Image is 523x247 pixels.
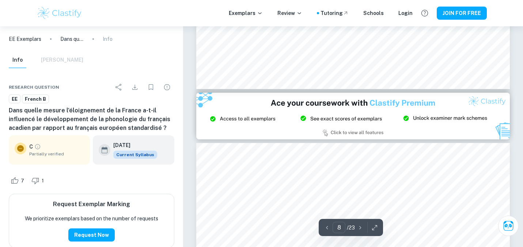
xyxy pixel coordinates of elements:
[196,93,510,140] img: Ad
[30,175,48,186] div: Dislike
[9,94,20,104] a: EE
[9,35,41,43] a: EE Exemplars
[9,96,20,103] span: EE
[29,143,33,151] p: C
[363,9,384,17] a: Schools
[17,177,28,185] span: 7
[111,80,126,94] div: Share
[347,224,355,232] p: / 23
[103,35,113,43] p: Info
[9,175,28,186] div: Like
[53,200,130,209] h6: Request Exemplar Marking
[113,151,157,159] div: This exemplar is based on the current syllabus. Feel free to refer to it for inspiration/ideas wh...
[321,9,349,17] a: Tutoring
[498,216,519,236] button: Ask Clai
[144,80,158,94] div: Bookmark
[128,80,142,94] div: Download
[60,35,84,43] p: Dans quelle mesure l'éloignement de la France a-t-il influencé le développement de la phonologie ...
[418,7,431,19] button: Help and Feedback
[277,9,302,17] p: Review
[37,6,83,20] img: Clastify logo
[398,9,413,17] a: Login
[9,84,59,90] span: Research question
[29,151,84,157] span: Partially verified
[38,177,48,185] span: 1
[9,106,174,132] h6: Dans quelle mesure l'éloignement de la France a-t-il influencé le développement de la phonologie ...
[34,143,41,150] a: Grade partially verified
[22,94,49,104] a: French B
[25,215,158,223] p: We prioritize exemplars based on the number of requests
[229,9,263,17] p: Exemplars
[22,96,49,103] span: French B
[113,151,157,159] span: Current Syllabus
[160,80,174,94] div: Report issue
[68,228,115,242] button: Request Now
[9,52,26,68] button: Info
[437,7,487,20] button: JOIN FOR FREE
[113,141,151,149] h6: [DATE]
